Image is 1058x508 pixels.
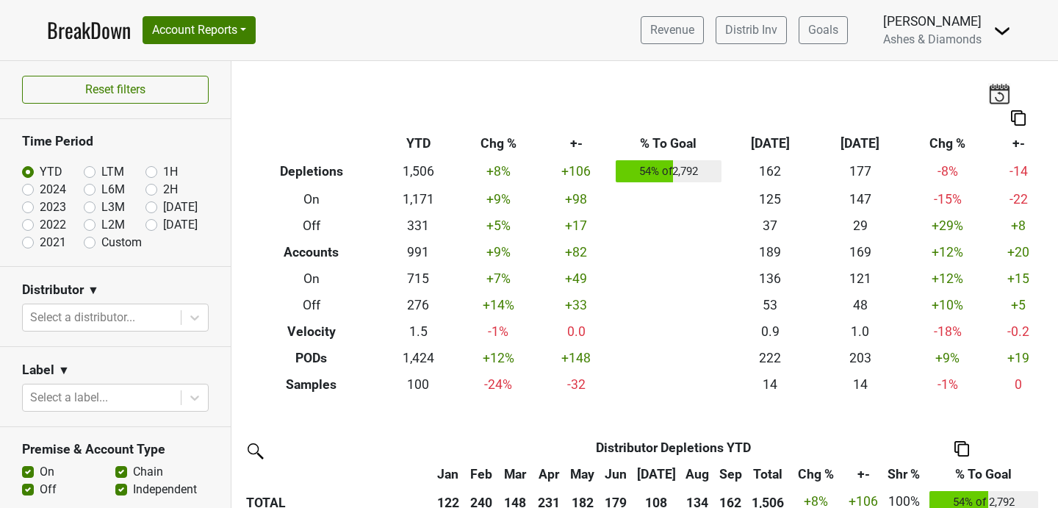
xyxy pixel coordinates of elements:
th: Jun: activate to sort column ascending [600,461,633,487]
td: -22 [990,186,1047,212]
td: 0.9 [725,318,816,345]
td: +17 [541,212,612,239]
td: +49 [541,265,612,292]
td: 189 [725,239,816,265]
td: 222 [725,345,816,371]
label: 2024 [40,181,66,198]
img: Copy to clipboard [954,441,969,457]
td: 331 [381,212,456,239]
h3: Premise & Account Type [22,442,209,457]
td: 162 [725,157,816,187]
td: +7 % [456,265,541,292]
td: +5 % [456,212,541,239]
td: 48 [816,292,906,318]
th: Velocity [242,318,381,345]
td: 1,506 [381,157,456,187]
th: Feb: activate to sort column ascending [464,461,498,487]
a: Distrib Inv [716,16,787,44]
td: +9 % [456,239,541,265]
td: +20 [990,239,1047,265]
td: 991 [381,239,456,265]
td: -8 % [905,157,990,187]
label: On [40,463,54,481]
label: [DATE] [163,216,198,234]
td: 14 [816,371,906,398]
th: Total: activate to sort column ascending [747,461,788,487]
td: 1.5 [381,318,456,345]
td: +148 [541,345,612,371]
td: +15 [990,265,1047,292]
th: Depletions [242,157,381,187]
th: Chg % [456,131,541,157]
td: +33 [541,292,612,318]
th: +- [541,131,612,157]
label: Chain [133,463,163,481]
th: Apr: activate to sort column ascending [532,461,566,487]
label: L6M [101,181,125,198]
th: &nbsp;: activate to sort column ascending [242,461,431,487]
th: +-: activate to sort column ascending [845,461,882,487]
label: 2021 [40,234,66,251]
td: +29 % [905,212,990,239]
td: 136 [725,265,816,292]
label: L3M [101,198,125,216]
th: May: activate to sort column ascending [566,461,600,487]
th: Chg % [905,131,990,157]
th: Samples [242,371,381,398]
td: 14 [725,371,816,398]
td: +9 % [905,345,990,371]
img: filter [242,438,266,462]
th: Aug: activate to sort column ascending [680,461,714,487]
td: +19 [990,345,1047,371]
td: +12 % [905,239,990,265]
td: 121 [816,265,906,292]
td: +10 % [905,292,990,318]
td: 100 [381,371,456,398]
img: last_updated_date [988,83,1010,104]
label: LTM [101,163,124,181]
th: Off [242,292,381,318]
label: Custom [101,234,142,251]
td: 53 [725,292,816,318]
img: Dropdown Menu [993,22,1011,40]
td: -32 [541,371,612,398]
a: Revenue [641,16,704,44]
label: L2M [101,216,125,234]
td: +9 % [456,186,541,212]
td: +106 [541,157,612,187]
td: +8 [990,212,1047,239]
td: 125 [725,186,816,212]
th: On [242,186,381,212]
td: 37 [725,212,816,239]
span: Ashes & Diamonds [883,32,982,46]
th: Sep: activate to sort column ascending [713,461,747,487]
th: Chg %: activate to sort column ascending [788,461,845,487]
td: 715 [381,265,456,292]
td: 0.0 [541,318,612,345]
td: +8 % [456,157,541,187]
th: Shr %: activate to sort column ascending [882,461,926,487]
td: -0.2 [990,318,1047,345]
th: PODs [242,345,381,371]
label: 2022 [40,216,66,234]
td: +5 [990,292,1047,318]
th: On [242,265,381,292]
th: Accounts [242,239,381,265]
th: +- [990,131,1047,157]
label: Independent [133,481,197,498]
th: YTD [381,131,456,157]
h3: Time Period [22,134,209,149]
h3: Label [22,362,54,378]
button: Reset filters [22,76,209,104]
div: [PERSON_NAME] [883,12,982,31]
td: 177 [816,157,906,187]
td: -1 % [905,371,990,398]
th: [DATE] [816,131,906,157]
label: 1H [163,163,178,181]
label: YTD [40,163,62,181]
label: Off [40,481,57,498]
th: Jul: activate to sort column ascending [633,461,680,487]
h3: Distributor [22,282,84,298]
label: [DATE] [163,198,198,216]
td: -18 % [905,318,990,345]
